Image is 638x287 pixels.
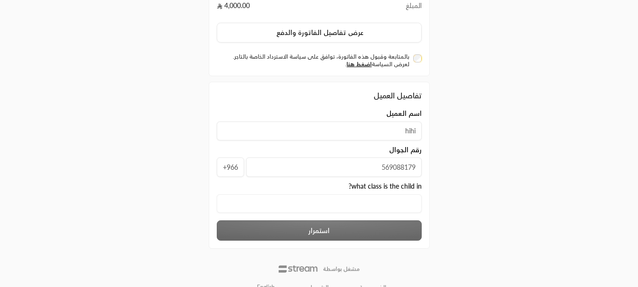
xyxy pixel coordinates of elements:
[386,109,422,118] span: اسم العميل
[323,265,360,273] p: مشغل بواسطة
[345,1,421,15] td: المبلغ
[217,157,244,177] span: +966
[389,145,422,155] span: رقم الجوال
[347,61,372,68] a: اضغط هنا
[221,53,410,68] label: بالمتابعة وقبول هذه الفاتورة، توافق على سياسة الاسترداد الخاصة بالتاجر. لعرض السياسة .
[217,90,422,101] div: تفاصيل العميل
[349,182,422,191] span: what class is the child in?
[246,157,422,177] input: رقم الجوال
[217,1,345,15] td: 4,000.00
[217,23,422,43] button: عرض تفاصيل الفاتورة والدفع
[217,122,422,140] input: اسم العميل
